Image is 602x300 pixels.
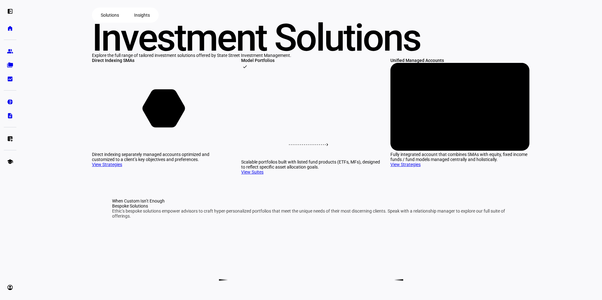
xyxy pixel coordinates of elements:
a: home [4,22,16,35]
div: Ethic’s bespoke solutions empower advisors to craft hyper-personalized portfolios that meet the u... [112,208,510,219]
div: Bespoke Solutions [112,203,510,208]
eth-mat-symbol: school [7,158,13,165]
div: Unified Managed Accounts [390,58,530,63]
div: Explore the full range of tailored investment solutions offered by State Street Investment Manage... [92,53,530,58]
eth-mat-symbol: description [7,113,13,119]
div: Model Portfolios [241,58,380,63]
eth-mat-symbol: group [7,48,13,54]
div: When Custom Isn’t Enough [112,198,510,203]
eth-mat-symbol: bid_landscape [7,76,13,82]
eth-mat-symbol: list_alt_add [7,136,13,142]
span: Solutions [101,9,119,21]
div: Direct indexing separately managed accounts optimized and customized to a client’s key objectives... [92,152,231,162]
eth-mat-symbol: home [7,25,13,31]
a: View Strategies [390,162,421,167]
div: Scalable portfolios built with listed fund products (ETFs, MFs), designed to reflect specific ass... [241,159,380,169]
div: Fully integrated account that combines SMAs with equity, fixed income funds / fund models managed... [390,152,530,162]
mat-icon: check [242,64,247,69]
button: Solutions [93,9,127,21]
div: Direct Indexing SMAs [92,58,231,63]
eth-mat-symbol: folder_copy [7,62,13,68]
span: Insights [134,9,150,21]
a: group [4,45,16,58]
a: pie_chart [4,96,16,108]
eth-mat-symbol: account_circle [7,284,13,291]
button: Insights [127,9,157,21]
a: View Strategies [92,162,122,167]
a: folder_copy [4,59,16,71]
a: bid_landscape [4,73,16,85]
a: View Suites [241,169,264,175]
div: Investment Solutions [92,23,530,53]
eth-mat-symbol: left_panel_open [7,8,13,14]
a: description [4,109,16,122]
eth-mat-symbol: pie_chart [7,99,13,105]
